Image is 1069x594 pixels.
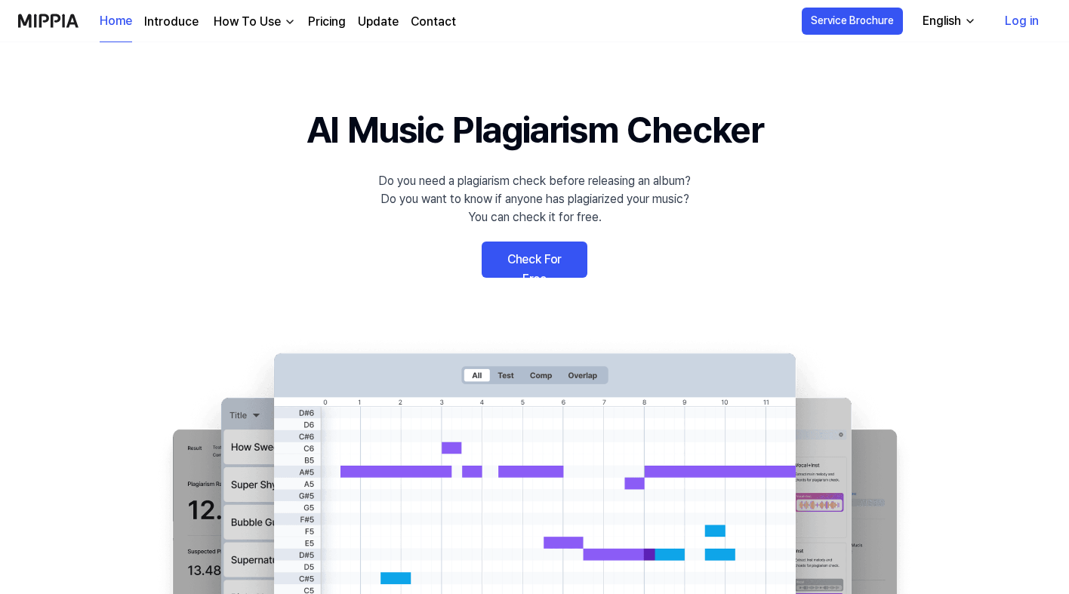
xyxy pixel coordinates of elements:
div: English [920,12,964,30]
h1: AI Music Plagiarism Checker [307,103,763,157]
div: Do you need a plagiarism check before releasing an album? Do you want to know if anyone has plagi... [378,172,691,226]
div: How To Use [211,13,284,31]
a: Introduce [144,13,199,31]
a: Update [358,13,399,31]
a: Home [100,1,132,42]
button: How To Use [211,13,296,31]
button: English [910,6,985,36]
img: down [284,16,296,28]
a: Check For Free [482,242,587,278]
a: Contact [411,13,456,31]
button: Service Brochure [802,8,903,35]
a: Pricing [308,13,346,31]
